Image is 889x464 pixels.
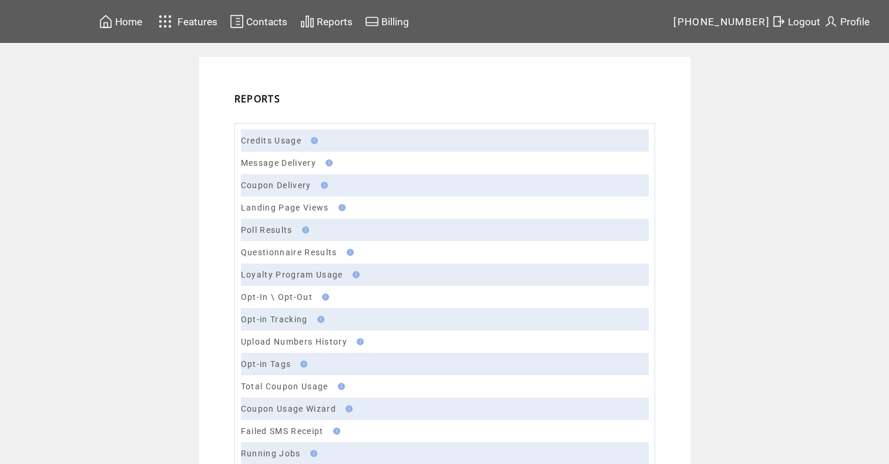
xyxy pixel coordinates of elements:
[824,14,838,29] img: profile.svg
[307,450,317,457] img: help.gif
[246,16,287,28] span: Contacts
[314,316,324,323] img: help.gif
[153,10,220,33] a: Features
[330,428,340,435] img: help.gif
[241,315,308,324] a: Opt-in Tracking
[241,426,324,436] a: Failed SMS Receipt
[234,92,280,105] span: REPORTS
[241,359,291,369] a: Opt-in Tags
[177,16,217,28] span: Features
[241,248,337,257] a: Questionnaire Results
[318,293,329,301] img: help.gif
[155,12,176,31] img: features.svg
[297,360,307,368] img: help.gif
[673,16,770,28] span: [PHONE_NUMBER]
[115,16,142,28] span: Home
[241,382,328,391] a: Total Coupon Usage
[771,14,786,29] img: exit.svg
[770,12,822,31] a: Logout
[300,14,314,29] img: chart.svg
[322,159,333,166] img: help.gif
[342,405,353,412] img: help.gif
[349,271,360,278] img: help.gif
[241,270,343,279] a: Loyalty Program Usage
[241,449,301,458] a: Running Jobs
[241,337,347,346] a: Upload Numbers History
[241,404,336,413] a: Coupon Usage Wizard
[353,338,364,345] img: help.gif
[298,226,309,233] img: help.gif
[241,181,311,190] a: Coupon Delivery
[241,292,313,302] a: Opt-In \ Opt-Out
[788,16,820,28] span: Logout
[822,12,871,31] a: Profile
[228,12,289,31] a: Contacts
[343,249,354,256] img: help.gif
[334,383,345,390] img: help.gif
[298,12,354,31] a: Reports
[97,12,144,31] a: Home
[241,225,293,235] a: Poll Results
[317,182,328,189] img: help.gif
[99,14,113,29] img: home.svg
[230,14,244,29] img: contacts.svg
[317,16,353,28] span: Reports
[241,158,316,168] a: Message Delivery
[381,16,409,28] span: Billing
[241,136,301,145] a: Credits Usage
[840,16,870,28] span: Profile
[241,203,329,212] a: Landing Page Views
[365,14,379,29] img: creidtcard.svg
[307,137,318,144] img: help.gif
[335,204,345,211] img: help.gif
[363,12,411,31] a: Billing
